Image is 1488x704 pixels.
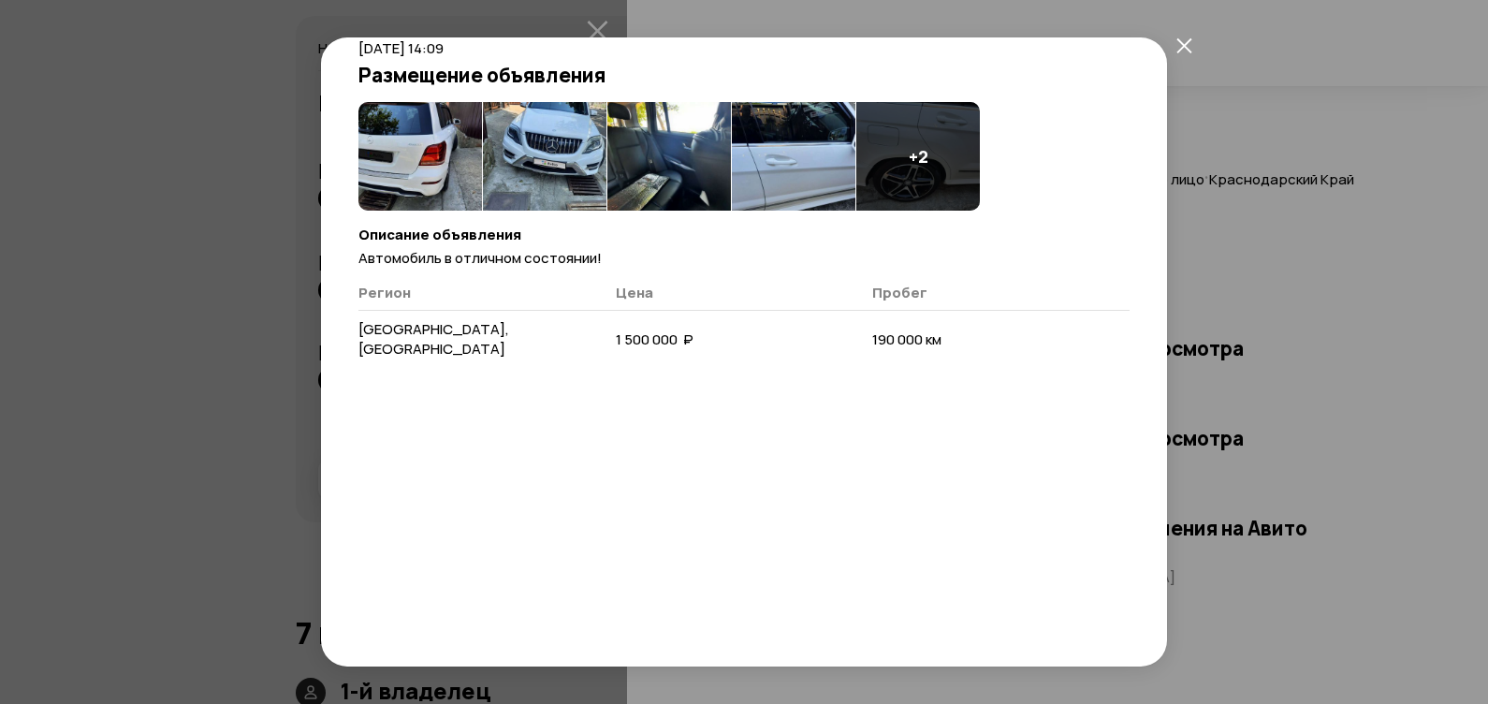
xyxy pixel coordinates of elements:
span: Автомобиль в отличном состоянии! [358,248,602,268]
span: 190 000 км [872,330,941,349]
h3: Размещение объявления [358,63,1130,87]
span: Цена [616,283,653,302]
h4: + 2 [909,146,928,167]
span: Пробег [872,283,927,302]
img: 1.inYjabaN0LOXSi5dkmS1GhCdZKzz-kL7868XrqyrQKn2qxL_pa4cqaXzRajxrBWtpq4VnQ.hxVIPUM6n-YAffi1qeLQXbGb... [607,102,731,211]
span: Регион [358,283,411,302]
p: [DATE] 14:09 [358,38,1130,59]
button: закрыть [1167,28,1201,62]
img: 1.tJkRxraN7lyl5RCyoLeL9SIyWkuTBnxCk1IiQMNWeUbGVH9KnlYoFpBdLReTACxHkVIvcg.sXTn9YGOhME9sPEr1dpkfvFZ... [732,102,855,211]
span: [GEOGRAPHIC_DATA], [GEOGRAPHIC_DATA] [358,319,509,359]
h4: Описание объявления [358,226,1130,244]
span: 1 500 000 ₽ [616,330,693,349]
img: 1.gUXiT7aN24BWbCVuU1S-KdG7b8ptjU6YMYgcmmeJTZoyiB7MZ98bmzGITMgw2BqdYYlJrg.7bcCsL62sbjnLl9LUZ4PjYuM... [358,102,482,211]
img: 1.hjLqCraN3PdeKSIZWx-5Xtn-aLg5zx7qOMgZ4T-aG-1ry0vhbpoR626eTeFkz03ha5kY2Q._Z9wi_VFD6TTYPUHDI8kagl_... [483,102,606,211]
